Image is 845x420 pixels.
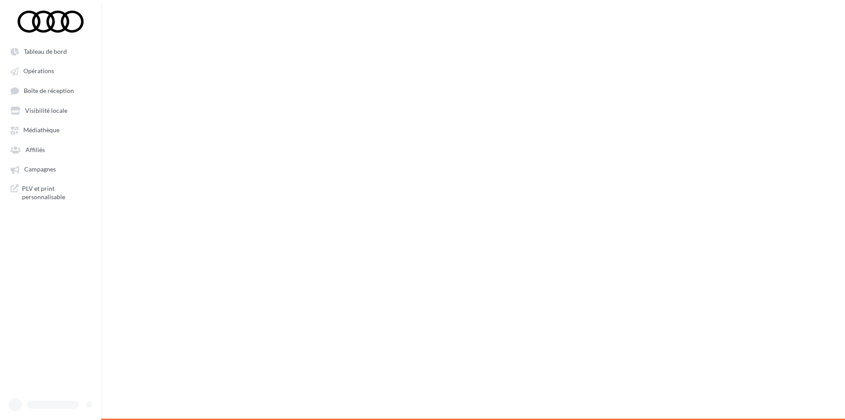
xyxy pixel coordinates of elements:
[26,146,45,153] span: Affiliés
[24,87,74,94] span: Boîte de réception
[22,184,91,201] span: PLV et print personnalisable
[23,126,59,134] span: Médiathèque
[24,166,56,173] span: Campagnes
[5,63,96,78] a: Opérations
[24,48,67,55] span: Tableau de bord
[5,43,96,59] a: Tableau de bord
[25,107,67,114] span: Visibilité locale
[5,122,96,138] a: Médiathèque
[5,141,96,157] a: Affiliés
[5,181,96,205] a: PLV et print personnalisable
[5,161,96,177] a: Campagnes
[5,82,96,99] a: Boîte de réception
[5,102,96,118] a: Visibilité locale
[23,67,54,75] span: Opérations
